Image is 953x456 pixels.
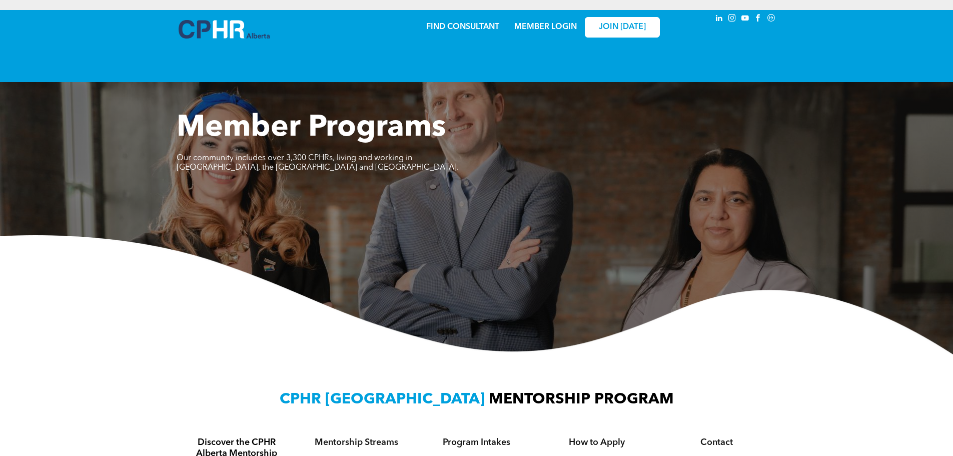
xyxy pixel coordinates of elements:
img: A blue and white logo for cp alberta [179,20,270,39]
span: JOIN [DATE] [599,23,646,32]
span: CPHR [GEOGRAPHIC_DATA] [280,392,485,407]
h4: Program Intakes [426,437,528,448]
a: Social network [766,13,777,26]
a: JOIN [DATE] [585,17,660,38]
span: Member Programs [177,113,446,143]
span: MENTORSHIP PROGRAM [489,392,674,407]
a: linkedin [714,13,725,26]
a: youtube [740,13,751,26]
a: facebook [753,13,764,26]
h4: Contact [666,437,768,448]
a: MEMBER LOGIN [514,23,577,31]
h4: Mentorship Streams [306,437,408,448]
a: FIND CONSULTANT [426,23,499,31]
a: instagram [727,13,738,26]
span: Our community includes over 3,300 CPHRs, living and working in [GEOGRAPHIC_DATA], the [GEOGRAPHIC... [177,154,459,172]
h4: How to Apply [546,437,648,448]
